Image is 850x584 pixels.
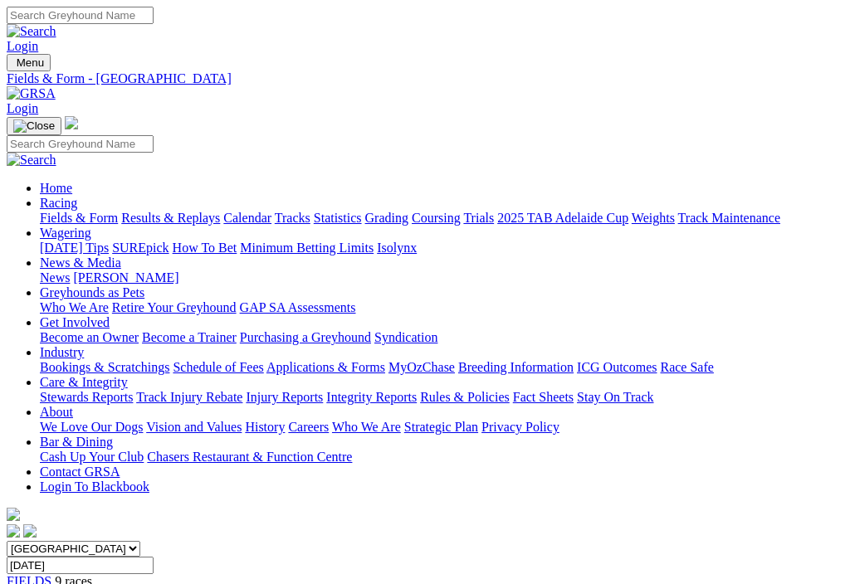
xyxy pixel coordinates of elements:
[40,375,128,389] a: Care & Integrity
[7,135,154,153] input: Search
[40,300,843,315] div: Greyhounds as Pets
[40,285,144,299] a: Greyhounds as Pets
[223,211,271,225] a: Calendar
[245,420,285,434] a: History
[146,420,242,434] a: Vision and Values
[326,390,417,404] a: Integrity Reports
[17,56,44,69] span: Menu
[40,181,72,195] a: Home
[240,300,356,314] a: GAP SA Assessments
[7,524,20,538] img: facebook.svg
[65,116,78,129] img: logo-grsa-white.png
[40,211,843,226] div: Racing
[173,360,263,374] a: Schedule of Fees
[40,330,139,344] a: Become an Owner
[420,390,510,404] a: Rules & Policies
[40,450,144,464] a: Cash Up Your Club
[40,405,73,419] a: About
[40,196,77,210] a: Racing
[121,211,220,225] a: Results & Replays
[40,465,120,479] a: Contact GRSA
[412,211,461,225] a: Coursing
[458,360,574,374] a: Breeding Information
[40,315,110,329] a: Get Involved
[7,71,843,86] a: Fields & Form - [GEOGRAPHIC_DATA]
[7,24,56,39] img: Search
[23,524,37,538] img: twitter.svg
[40,226,91,240] a: Wagering
[577,360,657,374] a: ICG Outcomes
[40,241,843,255] div: Wagering
[40,255,121,270] a: News & Media
[142,330,237,344] a: Become a Trainer
[7,117,61,135] button: Toggle navigation
[7,39,38,53] a: Login
[7,86,56,101] img: GRSA
[7,101,38,115] a: Login
[404,420,478,434] a: Strategic Plan
[632,211,675,225] a: Weights
[240,330,371,344] a: Purchasing a Greyhound
[463,211,494,225] a: Trials
[678,211,780,225] a: Track Maintenance
[40,435,113,449] a: Bar & Dining
[40,360,843,375] div: Industry
[374,330,437,344] a: Syndication
[136,390,242,404] a: Track Injury Rebate
[40,345,84,359] a: Industry
[40,450,843,465] div: Bar & Dining
[7,7,154,24] input: Search
[13,119,55,133] img: Close
[40,390,843,405] div: Care & Integrity
[40,420,143,434] a: We Love Our Dogs
[112,300,237,314] a: Retire Your Greyhound
[7,153,56,168] img: Search
[314,211,362,225] a: Statistics
[40,330,843,345] div: Get Involved
[40,241,109,255] a: [DATE] Tips
[577,390,653,404] a: Stay On Track
[173,241,237,255] a: How To Bet
[246,390,323,404] a: Injury Reports
[112,241,169,255] a: SUREpick
[288,420,329,434] a: Careers
[377,241,417,255] a: Isolynx
[513,390,574,404] a: Fact Sheets
[73,270,178,285] a: [PERSON_NAME]
[266,360,385,374] a: Applications & Forms
[40,300,109,314] a: Who We Are
[7,508,20,521] img: logo-grsa-white.png
[275,211,310,225] a: Tracks
[497,211,628,225] a: 2025 TAB Adelaide Cup
[240,241,374,255] a: Minimum Betting Limits
[7,557,154,574] input: Select date
[40,360,169,374] a: Bookings & Scratchings
[40,270,843,285] div: News & Media
[40,211,118,225] a: Fields & Form
[40,270,70,285] a: News
[40,390,133,404] a: Stewards Reports
[7,54,51,71] button: Toggle navigation
[365,211,408,225] a: Grading
[147,450,352,464] a: Chasers Restaurant & Function Centre
[388,360,455,374] a: MyOzChase
[40,420,843,435] div: About
[660,360,713,374] a: Race Safe
[332,420,401,434] a: Who We Are
[40,479,149,494] a: Login To Blackbook
[481,420,559,434] a: Privacy Policy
